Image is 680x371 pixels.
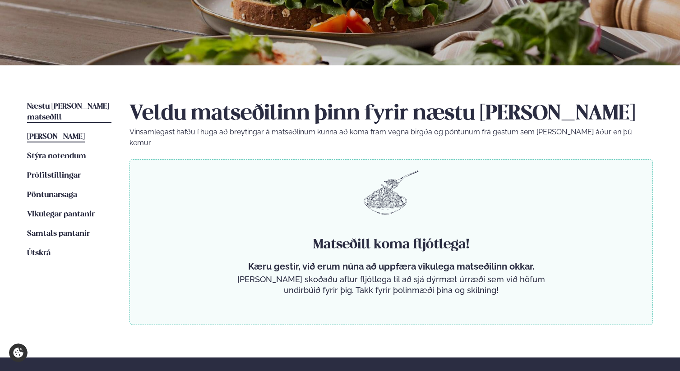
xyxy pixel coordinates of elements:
span: Prófílstillingar [27,172,81,179]
span: [PERSON_NAME] [27,133,85,141]
p: Vinsamlegast hafðu í huga að breytingar á matseðlinum kunna að koma fram vegna birgða og pöntunum... [130,127,653,148]
span: Samtals pantanir [27,230,90,238]
span: Stýra notendum [27,152,86,160]
span: Útskrá [27,249,51,257]
h2: Veldu matseðilinn þinn fyrir næstu [PERSON_NAME] [130,101,653,127]
a: Prófílstillingar [27,170,81,181]
p: [PERSON_NAME] skoðaðu aftur fljótlega til að sjá dýrmæt úrræði sem við höfum undirbúið fyrir þig.... [234,274,549,296]
a: Stýra notendum [27,151,86,162]
a: Vikulegar pantanir [27,209,95,220]
h4: Matseðill koma fljótlega! [234,236,549,254]
span: Vikulegar pantanir [27,211,95,218]
p: Kæru gestir, við erum núna að uppfæra vikulega matseðilinn okkar. [234,261,549,272]
span: Pöntunarsaga [27,191,77,199]
a: Cookie settings [9,344,28,362]
img: pasta [364,170,419,215]
a: [PERSON_NAME] [27,132,85,142]
a: Útskrá [27,248,51,259]
a: Pöntunarsaga [27,190,77,201]
a: Næstu [PERSON_NAME] matseðill [27,101,111,123]
a: Samtals pantanir [27,229,90,239]
span: Næstu [PERSON_NAME] matseðill [27,103,109,121]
